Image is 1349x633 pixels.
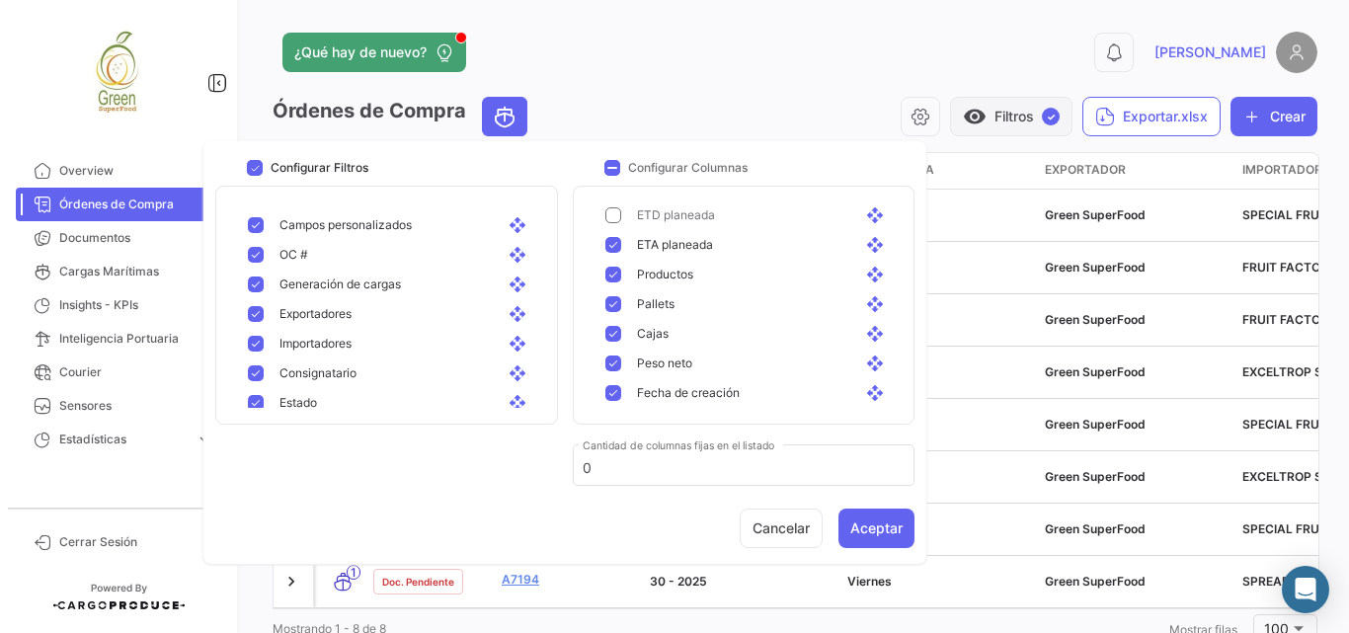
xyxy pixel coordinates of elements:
[279,246,308,264] span: OC #
[866,325,890,343] mat-icon: open_with
[637,384,740,402] span: Fecha de creación
[637,266,693,283] span: Productos
[59,533,213,551] span: Cerrar Sesión
[866,295,890,313] mat-icon: open_with
[1242,469,1332,484] span: EXCELTROP S.L
[1045,417,1146,432] span: Green SuperFood
[650,573,832,591] div: 30 - 2025
[1242,574,1309,589] span: SPREAFICO
[509,305,532,323] mat-icon: open_with
[1230,97,1317,136] button: Crear
[847,311,1029,329] div: Miércoles
[279,335,352,353] span: Importadores
[196,431,213,448] span: expand_more
[279,305,352,323] span: Exportadores
[1045,469,1146,484] span: Green SuperFood
[1045,574,1146,589] span: Green SuperFood
[866,384,890,402] mat-icon: open_with
[839,153,1037,189] datatable-header-cell: Día de Salida
[59,397,213,415] span: Sensores
[866,236,890,254] mat-icon: open_with
[16,221,221,255] a: Documentos
[16,322,221,356] a: Inteligencia Portuaria
[483,98,526,135] button: Ocean
[1242,312,1328,327] span: FRUIT FACTOR
[628,159,748,177] h3: Configurar Columnas
[59,296,213,314] span: Insights - KPIs
[16,188,221,221] a: Órdenes de Compra
[509,394,532,412] mat-icon: open_with
[637,206,715,224] span: ETD planeada
[347,565,360,580] span: 1
[59,229,213,247] span: Documentos
[279,394,317,412] span: Estado
[509,216,532,234] mat-icon: open_with
[1045,521,1146,536] span: Green SuperFood
[1242,364,1332,379] span: EXCELTROP S.L
[637,325,669,343] span: Cajas
[963,105,987,128] span: visibility
[740,509,823,548] button: Cancelar
[16,389,221,423] a: Sensores
[282,33,466,72] button: ¿Qué hay de nuevo?
[59,330,213,348] span: Inteligencia Portuaria
[502,571,634,589] a: A7194
[637,355,692,372] span: Peso neto
[866,266,890,283] mat-icon: open_with
[59,363,213,381] span: Courier
[1045,161,1126,179] span: Exportador
[509,335,532,353] mat-icon: open_with
[1045,364,1146,379] span: Green SuperFood
[59,162,213,180] span: Overview
[1242,417,1330,432] span: SPECIAL FRUIT
[509,364,532,382] mat-icon: open_with
[1154,42,1266,62] span: [PERSON_NAME]
[1242,161,1322,179] span: Importador
[847,468,1029,486] div: Sábado
[273,97,533,136] h3: Órdenes de Compra
[382,574,454,590] span: Doc. Pendiente
[281,572,301,592] a: Expand/Collapse Row
[866,206,890,224] mat-icon: open_with
[1082,97,1221,136] button: Exportar.xlsx
[16,154,221,188] a: Overview
[509,246,532,264] mat-icon: open_with
[16,356,221,389] a: Courier
[1045,207,1146,222] span: Green SuperFood
[59,431,188,448] span: Estadísticas
[16,255,221,288] a: Cargas Marítimas
[637,295,674,313] span: Pallets
[1242,260,1328,275] span: FRUIT FACTOR
[1042,108,1060,125] span: ✓
[847,573,1029,591] div: Viernes
[1045,312,1146,327] span: Green SuperFood
[637,236,713,254] span: ETA planeada
[294,42,427,62] span: ¿Qué hay de nuevo?
[847,416,1029,434] div: [DATE]
[279,276,401,293] span: Generación de cargas
[271,159,368,177] h3: Configurar Filtros
[1282,566,1329,613] div: Abrir Intercom Messenger
[59,263,213,280] span: Cargas Marítimas
[847,520,1029,538] div: Viernes
[847,259,1029,277] div: Jueves
[16,288,221,322] a: Insights - KPIs
[1242,521,1330,536] span: SPECIAL FRUIT
[1276,32,1317,73] img: placeholder-user.png
[847,363,1029,381] div: Sábado
[59,196,213,213] span: Órdenes de Compra
[838,509,914,548] button: Aceptar
[950,97,1072,136] button: visibilityFiltros✓
[509,276,532,293] mat-icon: open_with
[279,216,412,234] span: Campos personalizados
[69,24,168,122] img: 82d34080-0056-4c5d-9242-5a2d203e083a.jpeg
[1045,260,1146,275] span: Green SuperFood
[847,206,1029,224] div: Jueves
[866,355,890,372] mat-icon: open_with
[279,364,357,382] span: Consignatario
[1037,153,1234,189] datatable-header-cell: Exportador
[1242,207,1330,222] span: SPECIAL FRUIT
